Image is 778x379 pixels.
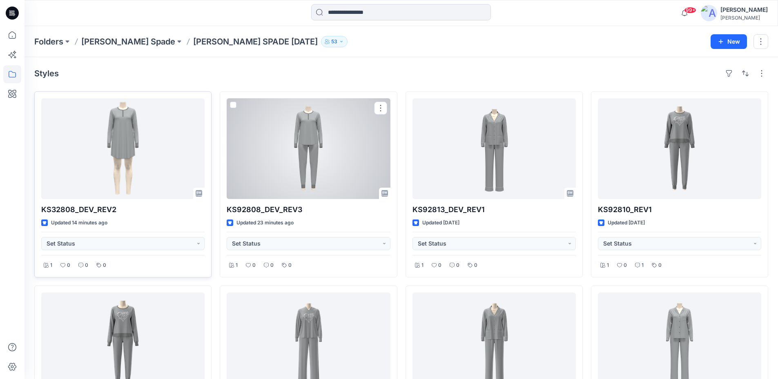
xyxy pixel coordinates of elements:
p: 53 [331,37,337,46]
p: [PERSON_NAME] SPADE [DATE] [193,36,318,47]
p: 0 [474,261,477,270]
button: 53 [321,36,348,47]
p: 1 [50,261,52,270]
p: 0 [438,261,441,270]
p: 1 [236,261,238,270]
p: 1 [642,261,644,270]
a: Folders [34,36,63,47]
p: KS92808_DEV_REV3 [227,204,390,215]
a: KS32808_DEV_REV2 [41,98,205,199]
p: Updated 14 minutes ago [51,219,107,227]
a: KS92810_REV1 [598,98,761,199]
div: [PERSON_NAME] [720,5,768,15]
h4: Styles [34,69,59,78]
p: Updated [DATE] [422,219,459,227]
p: 0 [85,261,88,270]
a: KS92813_DEV_REV1 [412,98,576,199]
p: 0 [270,261,274,270]
p: 0 [288,261,292,270]
p: 0 [658,261,662,270]
span: 99+ [684,7,696,13]
p: 1 [607,261,609,270]
p: 0 [624,261,627,270]
a: KS92808_DEV_REV3 [227,98,390,199]
a: [PERSON_NAME] Spade [81,36,175,47]
div: [PERSON_NAME] [720,15,768,21]
p: Updated [DATE] [608,219,645,227]
p: 0 [67,261,70,270]
p: KS32808_DEV_REV2 [41,204,205,215]
p: Updated 23 minutes ago [236,219,294,227]
button: New [711,34,747,49]
p: KS92813_DEV_REV1 [412,204,576,215]
img: avatar [701,5,717,21]
p: 0 [456,261,459,270]
p: 0 [252,261,256,270]
p: 1 [421,261,424,270]
p: 0 [103,261,106,270]
p: KS92810_REV1 [598,204,761,215]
